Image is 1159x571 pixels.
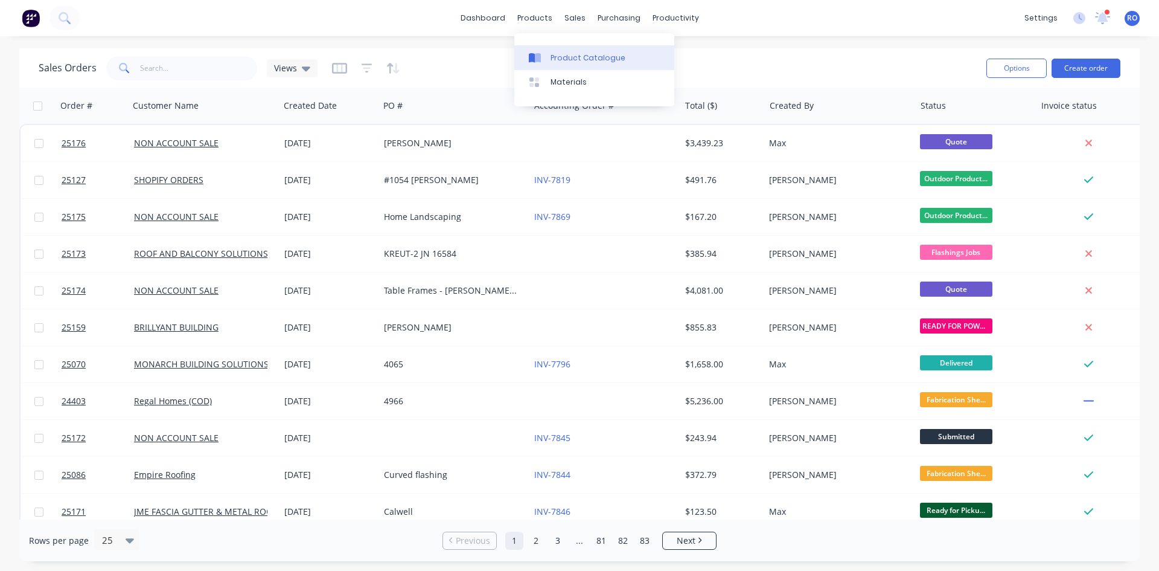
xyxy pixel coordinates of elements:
span: Quote [920,134,992,149]
span: Quote [920,282,992,297]
a: INV-7845 [534,432,570,444]
div: $243.94 [685,432,756,444]
div: [PERSON_NAME] [769,469,903,481]
span: 25174 [62,285,86,297]
a: INV-7846 [534,506,570,517]
a: Page 2 [527,532,545,550]
a: INV-7869 [534,211,570,222]
a: NON ACCOUNT SALE [134,285,219,296]
div: $167.20 [685,211,756,223]
div: [DATE] [284,137,374,149]
div: Invoice status [1041,100,1097,112]
div: [DATE] [284,506,374,518]
span: 25176 [62,137,86,149]
a: SHOPIFY ORDERS [134,174,203,185]
div: [PERSON_NAME] [769,395,903,407]
a: 25175 [62,199,134,235]
span: 25070 [62,358,86,370]
a: INV-7844 [534,469,570,480]
span: 25086 [62,469,86,481]
div: KREUT-2 JN 16584 [384,248,518,260]
div: PO # [383,100,403,112]
div: Status [921,100,946,112]
ul: Pagination [438,532,721,550]
div: Materials [551,77,587,88]
a: 24403 [62,383,134,419]
div: Home Landscaping [384,211,518,223]
a: JME FASCIA GUTTER & METAL ROOFING [134,506,292,517]
img: Factory [22,9,40,27]
div: [PERSON_NAME] [769,174,903,186]
div: Table Frames - [PERSON_NAME]-Patching [384,285,518,297]
div: [DATE] [284,469,374,481]
span: Delivered [920,355,992,370]
div: $5,236.00 [685,395,756,407]
a: Product Catalogue [514,45,674,69]
span: 25173 [62,248,86,260]
div: [PERSON_NAME] [769,211,903,223]
div: #1054 [PERSON_NAME] [384,174,518,186]
a: MONARCH BUILDING SOLUTIONS (AUST) PTY LTD [134,358,331,370]
a: 25173 [62,236,134,272]
div: [DATE] [284,211,374,223]
a: Page 1 is your current page [505,532,523,550]
a: Next page [663,535,716,547]
span: RO [1127,13,1137,24]
div: purchasing [592,9,647,27]
h1: Sales Orders [39,62,97,74]
span: 25172 [62,432,86,444]
a: 25174 [62,273,134,309]
a: 25086 [62,457,134,493]
div: Curved flashing [384,469,518,481]
div: [DATE] [284,248,374,260]
div: Max [769,506,903,518]
div: 4065 [384,358,518,370]
div: 4966 [384,395,518,407]
a: Regal Homes (COD) [134,395,212,407]
div: $4,081.00 [685,285,756,297]
a: 25159 [62,309,134,346]
div: $372.79 [685,469,756,481]
div: Product Catalogue [551,53,625,63]
a: Empire Roofing [134,469,196,480]
div: $491.76 [685,174,756,186]
span: 25171 [62,506,86,518]
div: [PERSON_NAME] [769,285,903,297]
div: [PERSON_NAME] [769,321,903,334]
div: $855.83 [685,321,756,334]
div: products [511,9,558,27]
a: dashboard [455,9,511,27]
div: $385.94 [685,248,756,260]
a: Page 82 [614,532,632,550]
span: Fabrication She... [920,466,992,481]
span: Fabrication She... [920,392,992,407]
a: 25070 [62,346,134,382]
div: Calwell [384,506,518,518]
a: 25171 [62,494,134,530]
a: 25127 [62,162,134,198]
div: [PERSON_NAME] [384,321,518,334]
div: [PERSON_NAME] [769,432,903,444]
div: [DATE] [284,432,374,444]
button: Options [986,59,1047,78]
div: [DATE] [284,285,374,297]
div: [DATE] [284,321,374,334]
a: NON ACCOUNT SALE [134,137,219,149]
div: [PERSON_NAME] [384,137,518,149]
a: NON ACCOUNT SALE [134,211,219,222]
input: Search... [140,56,258,80]
a: Page 3 [549,532,567,550]
span: Submitted [920,429,992,444]
a: Page 81 [592,532,610,550]
a: Previous page [443,535,496,547]
a: INV-7819 [534,174,570,185]
div: Customer Name [133,100,199,112]
a: Materials [514,70,674,94]
a: BRILLYANT BUILDING [134,321,219,333]
span: Views [274,62,297,74]
a: 25172 [62,420,134,456]
span: Outdoor Product... [920,208,992,223]
div: sales [558,9,592,27]
div: $123.50 [685,506,756,518]
div: Created By [770,100,814,112]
